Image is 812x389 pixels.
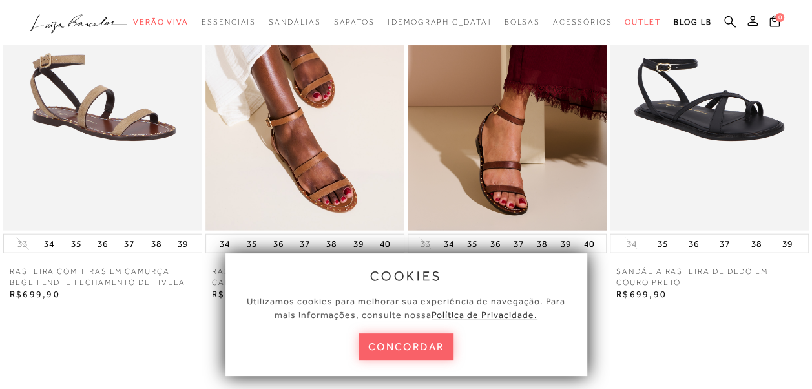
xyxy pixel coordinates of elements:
button: 37 [510,235,528,253]
button: 36 [94,235,112,253]
button: 34 [440,235,458,253]
a: categoryNavScreenReaderText [333,10,374,34]
span: Outlet [625,17,661,26]
button: 37 [120,235,138,253]
button: 40 [376,235,394,253]
a: categoryNavScreenReaderText [504,10,540,34]
button: 39 [349,235,368,253]
a: SANDÁLIA RASTEIRA DE DEDO EM COURO PRETO [610,266,809,288]
a: noSubCategoriesText [388,10,492,34]
button: 34 [216,235,234,253]
button: 39 [174,235,192,253]
span: cookies [370,269,442,283]
button: 38 [147,235,165,253]
a: categoryNavScreenReaderText [133,10,189,34]
span: R$699,90 [616,289,667,299]
button: 36 [685,235,703,253]
button: 35 [242,235,260,253]
span: 0 [775,13,784,22]
span: Acessórios [553,17,612,26]
a: RASTEIRA COM TIRAS EM COURO CARAMELO E FECHAMENTO DE FIVELA [205,266,404,288]
a: categoryNavScreenReaderText [269,10,320,34]
a: BLOG LB [674,10,711,34]
a: RASTEIRA COM TIRAS EM CAMURÇA BEGE FENDI E FECHAMENTO DE FIVELA [3,266,202,288]
span: Sapatos [333,17,374,26]
span: [DEMOGRAPHIC_DATA] [388,17,492,26]
span: BLOG LB [674,17,711,26]
span: Utilizamos cookies para melhorar sua experiência de navegação. Para mais informações, consulte nossa [247,296,565,320]
span: Sandálias [269,17,320,26]
button: 39 [778,235,796,253]
span: Bolsas [504,17,540,26]
a: categoryNavScreenReaderText [625,10,661,34]
button: 37 [716,235,734,253]
button: 0 [765,14,784,32]
span: Verão Viva [133,17,189,26]
a: Política de Privacidade. [432,310,537,320]
button: 35 [463,235,481,253]
button: 34 [623,238,641,250]
button: 36 [486,235,505,253]
button: 35 [654,235,672,253]
button: 33 [417,238,435,250]
a: categoryNavScreenReaderText [553,10,612,34]
button: 37 [296,235,314,253]
a: categoryNavScreenReaderText [202,10,256,34]
button: 33 [14,238,32,250]
button: 38 [533,235,551,253]
button: 38 [747,235,765,253]
button: concordar [359,333,454,360]
button: 40 [579,235,598,253]
button: 39 [556,235,574,253]
span: R$699,90 [10,289,60,299]
span: Essenciais [202,17,256,26]
button: 38 [322,235,340,253]
button: 34 [40,235,58,253]
button: 36 [269,235,287,253]
button: 35 [67,235,85,253]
